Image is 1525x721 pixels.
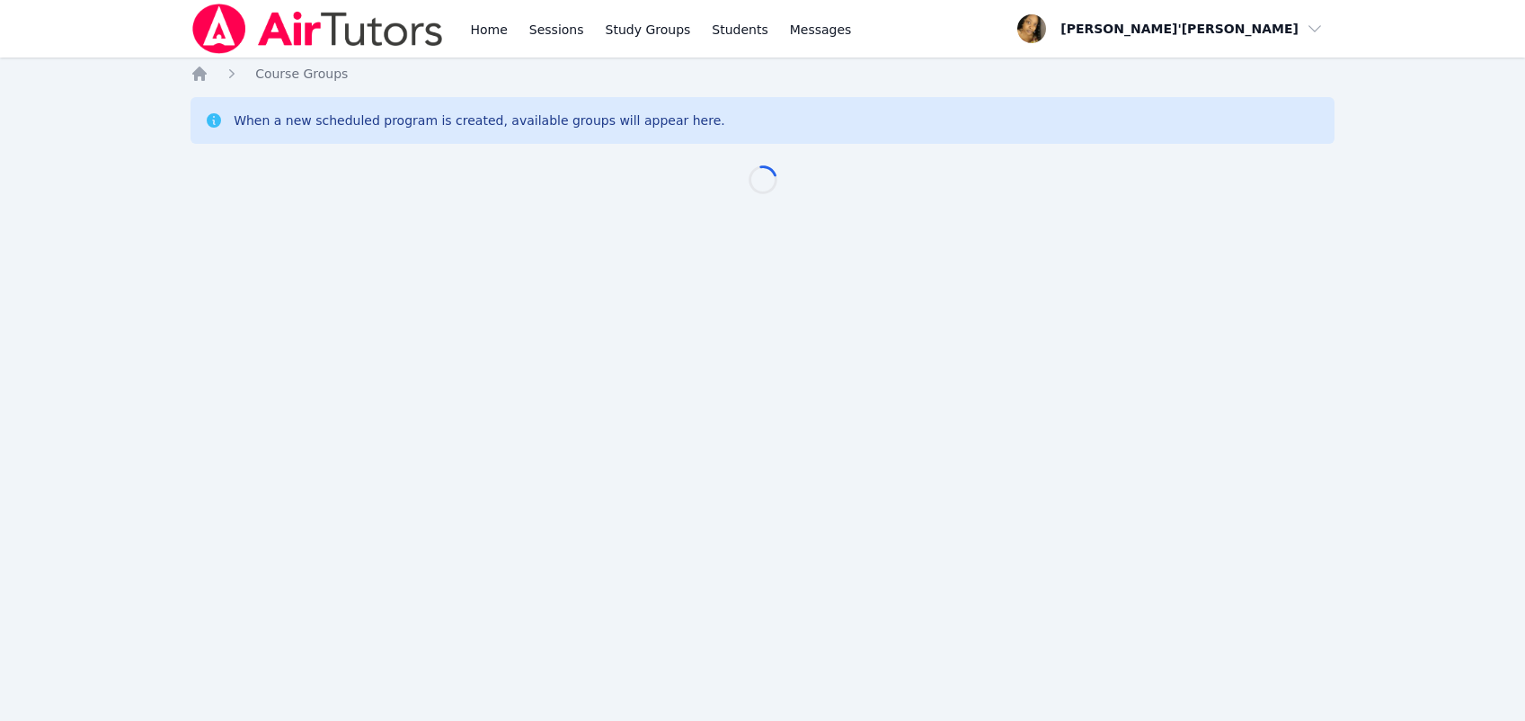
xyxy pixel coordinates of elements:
[234,111,725,129] div: When a new scheduled program is created, available groups will appear here.
[255,67,348,81] span: Course Groups
[191,4,445,54] img: Air Tutors
[191,65,1334,83] nav: Breadcrumb
[255,65,348,83] a: Course Groups
[790,21,852,39] span: Messages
